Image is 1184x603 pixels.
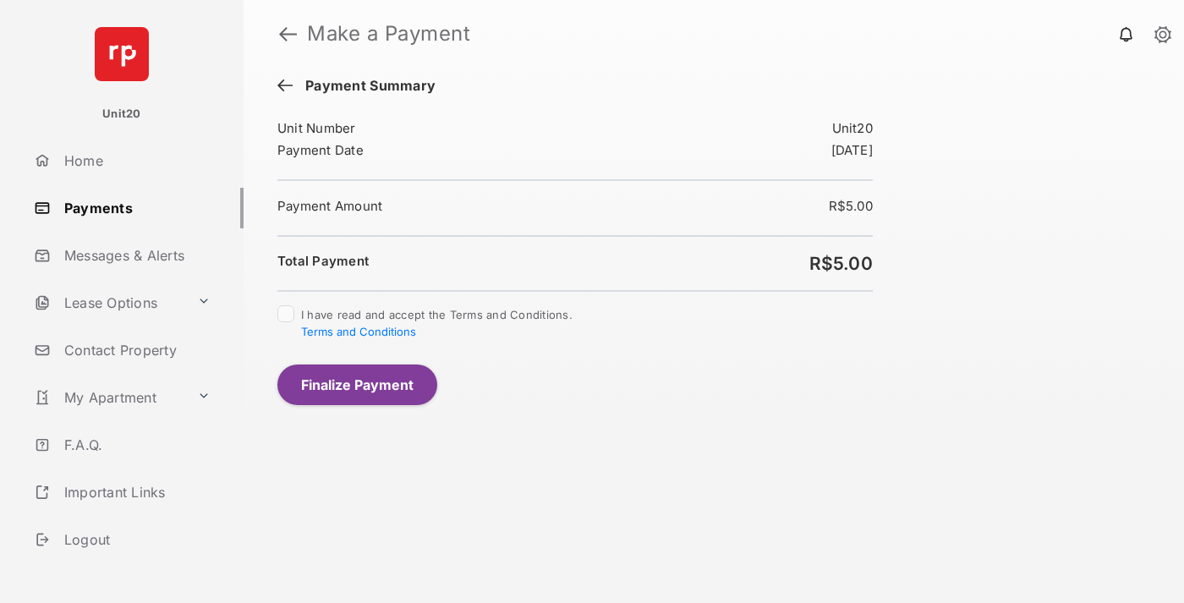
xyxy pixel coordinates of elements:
[27,140,244,181] a: Home
[27,282,190,323] a: Lease Options
[27,330,244,370] a: Contact Property
[27,377,190,418] a: My Apartment
[27,519,244,560] a: Logout
[307,24,470,44] strong: Make a Payment
[277,365,437,405] button: Finalize Payment
[301,325,416,338] button: I have read and accept the Terms and Conditions.
[27,425,244,465] a: F.A.Q.
[27,188,244,228] a: Payments
[27,235,244,276] a: Messages & Alerts
[301,308,573,338] span: I have read and accept the Terms and Conditions.
[95,27,149,81] img: svg+xml;base64,PHN2ZyB4bWxucz0iaHR0cDovL3d3dy53My5vcmcvMjAwMC9zdmciIHdpZHRoPSI2NCIgaGVpZ2h0PSI2NC...
[27,472,217,513] a: Important Links
[102,106,141,123] p: Unit20
[297,78,436,96] span: Payment Summary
